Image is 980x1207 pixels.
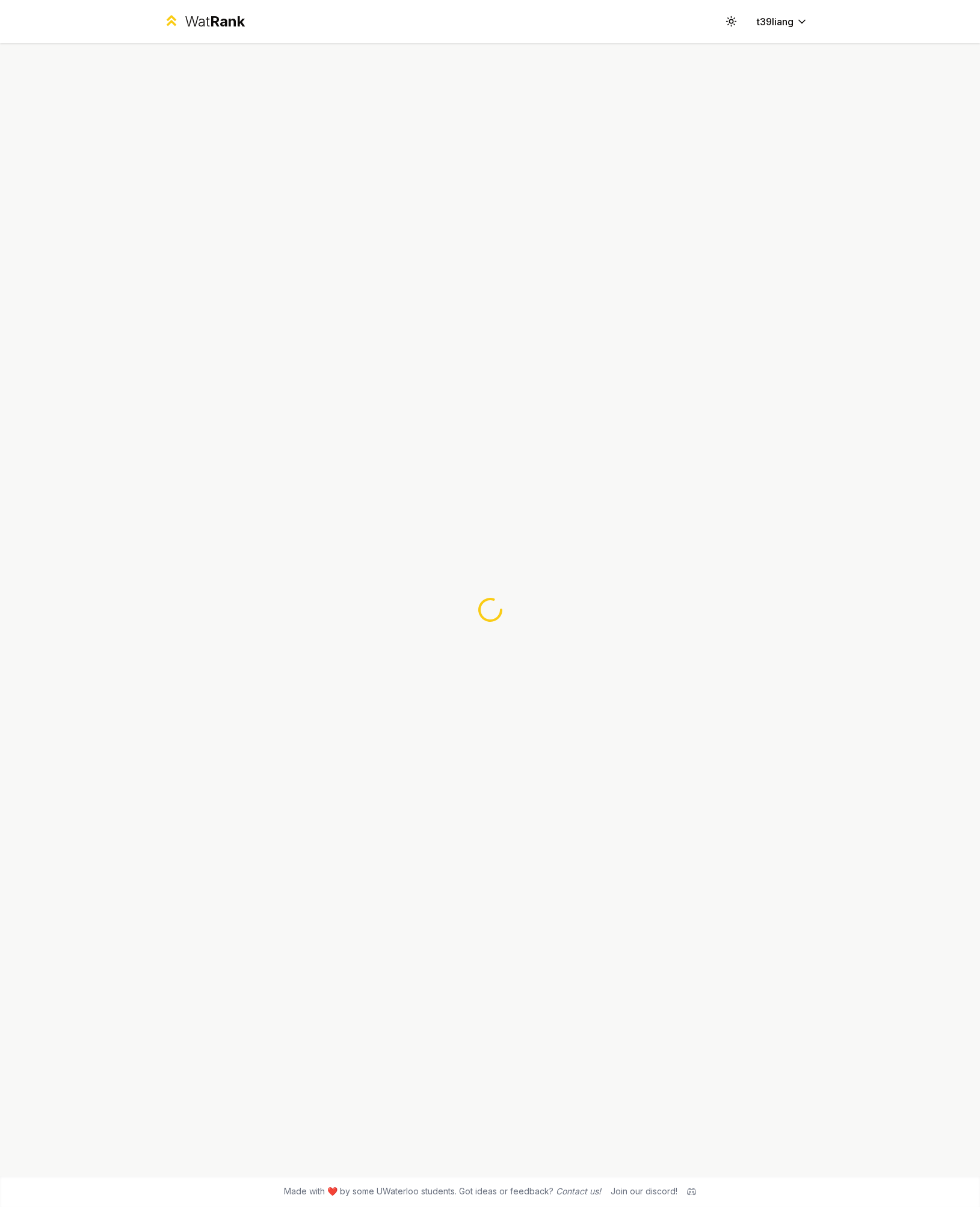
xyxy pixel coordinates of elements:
[757,14,794,29] span: t39liang
[747,11,818,32] button: t39liang
[185,12,245,31] div: Wat
[284,1185,601,1197] span: Made with ❤️ by some UWaterloo students. Got ideas or feedback?
[163,12,245,31] a: WatRank
[210,13,245,30] span: Rank
[611,1185,677,1197] div: Join our discord!
[556,1186,601,1196] a: Contact us!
